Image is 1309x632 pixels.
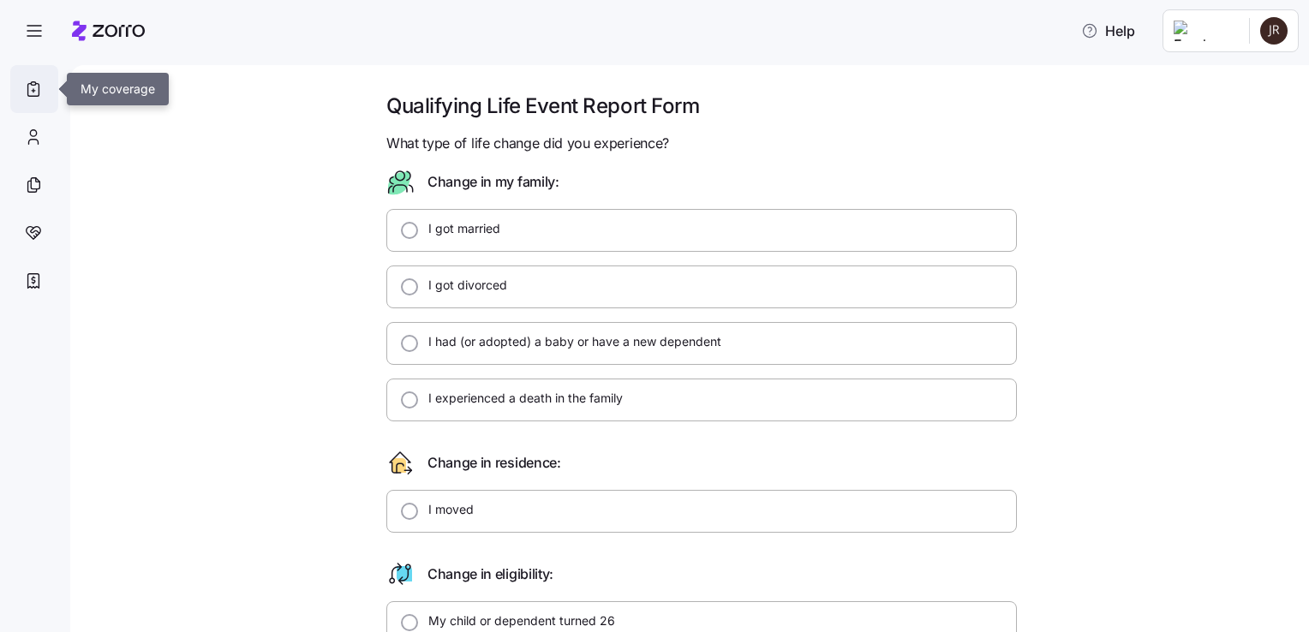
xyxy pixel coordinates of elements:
img: cb3a6ce87982257152dd64f3d18dbeb0 [1260,17,1288,45]
label: I moved [418,501,474,518]
span: Change in my family: [427,171,559,193]
label: I got divorced [418,277,507,294]
h1: Qualifying Life Event Report Form [386,92,1017,119]
button: Help [1067,14,1149,48]
label: My child or dependent turned 26 [418,612,615,629]
label: I got married [418,220,500,237]
label: I had (or adopted) a baby or have a new dependent [418,333,721,350]
span: Change in residence: [427,452,561,474]
span: Help [1081,21,1135,41]
span: Change in eligibility: [427,563,553,585]
span: What type of life change did you experience? [386,133,669,154]
label: I experienced a death in the family [418,390,623,407]
img: Employer logo [1174,21,1235,41]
